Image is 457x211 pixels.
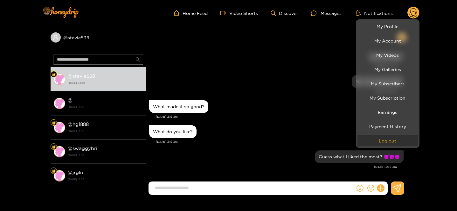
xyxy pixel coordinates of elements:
a: My Profile [357,21,418,32]
a: My Account [357,35,418,46]
a: My Galleries [357,64,418,75]
a: My Subscribers [357,78,418,89]
button: Log out [357,135,418,146]
a: My Videos [357,49,418,61]
a: Payment History [357,121,418,132]
a: Earnings [357,107,418,118]
a: My Subscription [357,92,418,103]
